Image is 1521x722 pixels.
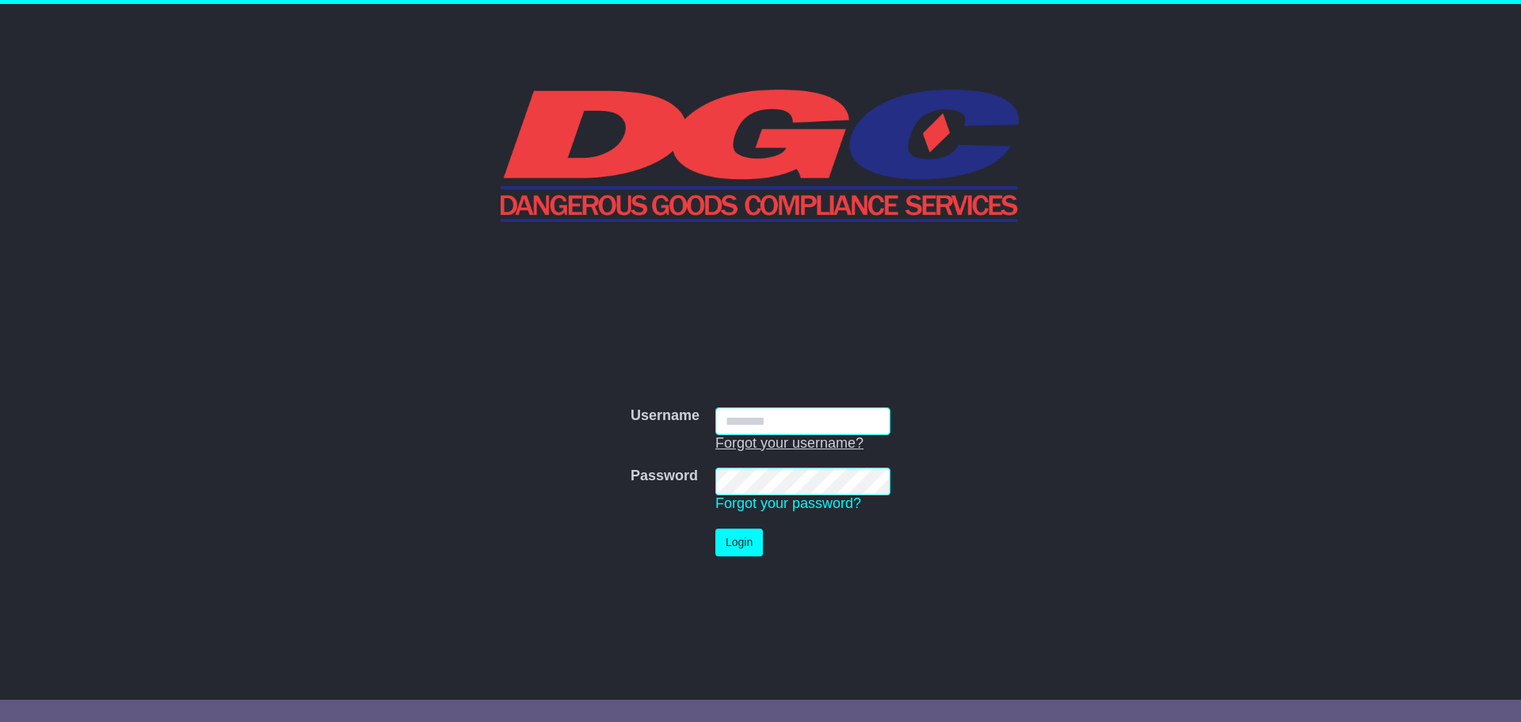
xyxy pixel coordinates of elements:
[715,529,763,556] button: Login
[715,495,861,511] a: Forgot your password?
[501,87,1021,222] img: DGC QLD
[715,435,863,451] a: Forgot your username?
[631,468,698,485] label: Password
[631,407,700,425] label: Username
